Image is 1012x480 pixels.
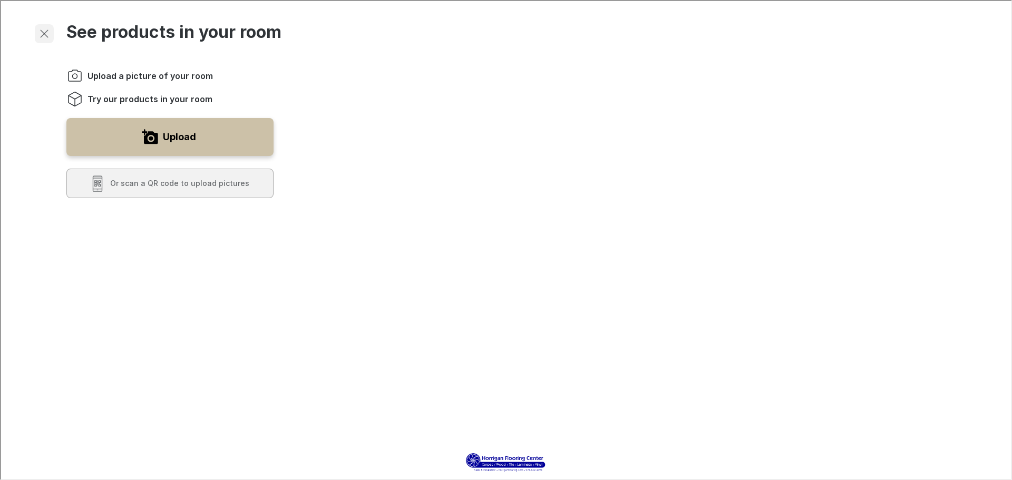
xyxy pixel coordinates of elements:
button: Scan a QR code to upload pictures [65,168,273,197]
span: Try our products in your room [86,92,211,104]
a: Visit Horrigan Flooring Center homepage [463,450,547,472]
button: Upload a picture of your room [65,117,273,155]
label: Upload [162,128,195,144]
span: Upload a picture of your room [86,69,212,81]
ol: Instructions [65,66,273,106]
button: Exit visualizer [34,23,53,42]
